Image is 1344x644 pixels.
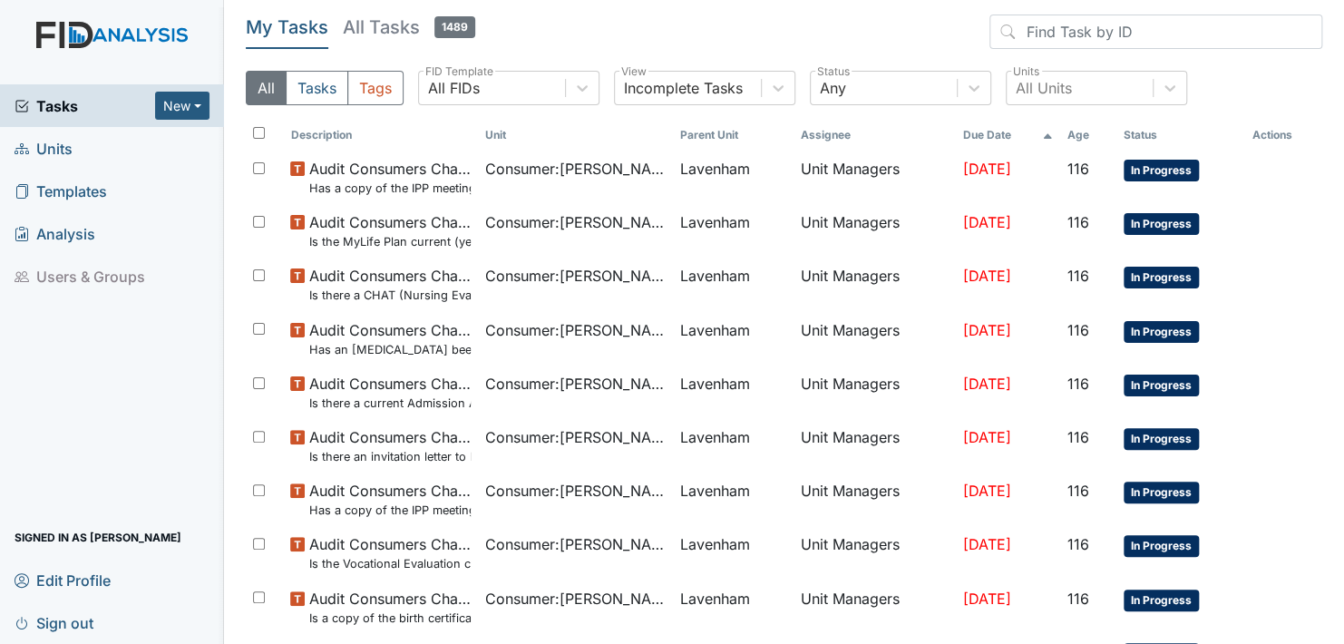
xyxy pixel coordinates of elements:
[1067,213,1089,231] span: 116
[155,92,209,120] button: New
[1060,120,1115,151] th: Toggle SortBy
[794,526,956,580] td: Unit Managers
[308,158,471,197] span: Audit Consumers Charts Has a copy of the IPP meeting been sent to the Parent/Guardian within 30 d...
[680,373,750,395] span: Lavenham
[794,120,956,151] th: Assignee
[1067,375,1089,393] span: 116
[680,533,750,555] span: Lavenham
[246,71,287,105] button: All
[478,120,673,151] th: Toggle SortBy
[308,341,471,358] small: Has an [MEDICAL_DATA] been completed and recommendations followed?
[1124,482,1199,503] span: In Progress
[15,566,111,594] span: Edit Profile
[308,319,471,358] span: Audit Consumers Charts Has an Audiological Evaluation been completed and recommendations followed?
[283,120,478,151] th: Toggle SortBy
[794,419,956,473] td: Unit Managers
[485,265,666,287] span: Consumer : [PERSON_NAME]
[485,373,666,395] span: Consumer : [PERSON_NAME]
[308,610,471,627] small: Is a copy of the birth certificate found in the file?
[680,211,750,233] span: Lavenham
[794,366,956,419] td: Unit Managers
[15,95,155,117] a: Tasks
[1124,535,1199,557] span: In Progress
[989,15,1322,49] input: Find Task by ID
[820,77,846,99] div: Any
[1124,375,1199,396] span: In Progress
[794,312,956,366] td: Unit Managers
[1067,590,1089,608] span: 116
[1116,120,1245,151] th: Toggle SortBy
[485,158,666,180] span: Consumer : [PERSON_NAME]
[15,220,95,248] span: Analysis
[1244,120,1322,151] th: Actions
[624,77,743,99] div: Incomplete Tasks
[1124,321,1199,343] span: In Progress
[343,15,475,40] h5: All Tasks
[308,180,471,197] small: Has a copy of the IPP meeting been sent to the Parent/Guardian [DATE] of the meeting?
[794,151,956,204] td: Unit Managers
[1124,428,1199,450] span: In Progress
[485,319,666,341] span: Consumer : [PERSON_NAME]
[485,588,666,610] span: Consumer : [PERSON_NAME]
[1067,267,1089,285] span: 116
[1124,267,1199,288] span: In Progress
[794,204,956,258] td: Unit Managers
[308,287,471,304] small: Is there a CHAT (Nursing Evaluation) no more than a year old?
[1016,77,1072,99] div: All Units
[308,555,471,572] small: Is the Vocational Evaluation current (yearly)?
[286,71,348,105] button: Tasks
[955,120,1060,151] th: Toggle SortBy
[1067,428,1089,446] span: 116
[485,211,666,233] span: Consumer : [PERSON_NAME]
[680,319,750,341] span: Lavenham
[485,480,666,502] span: Consumer : [PERSON_NAME]
[680,158,750,180] span: Lavenham
[794,258,956,311] td: Unit Managers
[1124,590,1199,611] span: In Progress
[680,588,750,610] span: Lavenham
[246,71,404,105] div: Type filter
[308,480,471,519] span: Audit Consumers Charts Has a copy of the IPP meeting been sent to the Parent/Guardian within 30 d...
[308,502,471,519] small: Has a copy of the IPP meeting been sent to the Parent/Guardian [DATE] of the meeting?
[308,448,471,465] small: Is there an invitation letter to Parent/Guardian for current years team meetings in T-Logs (Therap)?
[253,127,265,139] input: Toggle All Rows Selected
[962,482,1010,500] span: [DATE]
[308,588,471,627] span: Audit Consumers Charts Is a copy of the birth certificate found in the file?
[308,233,471,250] small: Is the MyLife Plan current (yearly)?
[962,535,1010,553] span: [DATE]
[308,533,471,572] span: Audit Consumers Charts Is the Vocational Evaluation current (yearly)?
[15,609,93,637] span: Sign out
[308,211,471,250] span: Audit Consumers Charts Is the MyLife Plan current (yearly)?
[15,523,181,551] span: Signed in as [PERSON_NAME]
[1124,160,1199,181] span: In Progress
[962,321,1010,339] span: [DATE]
[680,426,750,448] span: Lavenham
[794,473,956,526] td: Unit Managers
[962,590,1010,608] span: [DATE]
[347,71,404,105] button: Tags
[308,373,471,412] span: Audit Consumers Charts Is there a current Admission Agreement (within one year)?
[962,213,1010,231] span: [DATE]
[308,395,471,412] small: Is there a current Admission Agreement ([DATE])?
[794,581,956,634] td: Unit Managers
[1124,213,1199,235] span: In Progress
[308,426,471,465] span: Audit Consumers Charts Is there an invitation letter to Parent/Guardian for current years team me...
[428,77,480,99] div: All FIDs
[680,480,750,502] span: Lavenham
[1067,482,1089,500] span: 116
[485,426,666,448] span: Consumer : [PERSON_NAME]
[308,265,471,304] span: Audit Consumers Charts Is there a CHAT (Nursing Evaluation) no more than a year old?
[962,375,1010,393] span: [DATE]
[962,428,1010,446] span: [DATE]
[246,15,328,40] h5: My Tasks
[1067,321,1089,339] span: 116
[1067,535,1089,553] span: 116
[962,160,1010,178] span: [DATE]
[962,267,1010,285] span: [DATE]
[1067,160,1089,178] span: 116
[15,134,73,162] span: Units
[15,177,107,205] span: Templates
[673,120,794,151] th: Toggle SortBy
[485,533,666,555] span: Consumer : [PERSON_NAME]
